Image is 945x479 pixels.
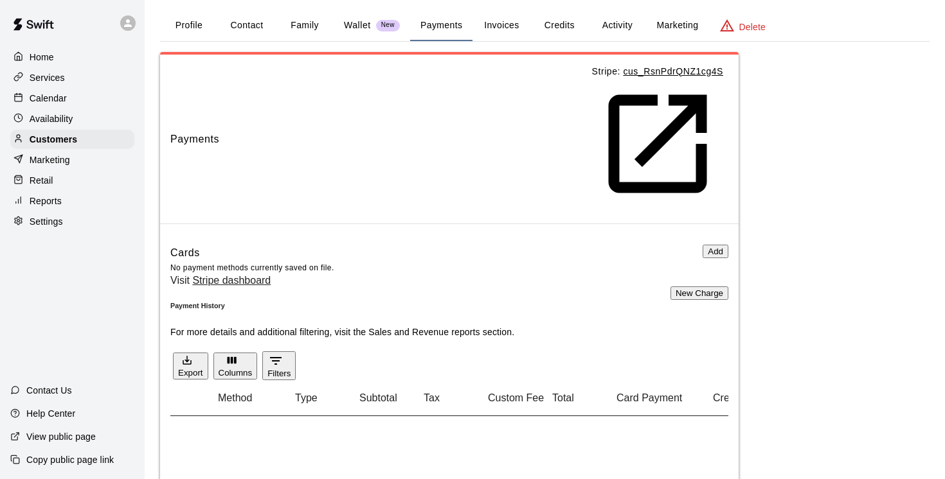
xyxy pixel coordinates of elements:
div: Subtotal [359,380,424,416]
p: Copy public page link [26,453,114,466]
button: Marketing [646,10,708,41]
div: Method [218,380,295,416]
div: Custom Fee [488,380,552,416]
button: Invoices [473,10,530,41]
p: Retail [30,174,53,187]
p: Home [30,51,54,64]
p: Contact Us [26,384,72,397]
button: Credits [530,10,588,41]
div: Tax [424,380,488,416]
div: Total [552,380,616,416]
a: Customers [10,130,134,149]
p: Availability [30,112,73,125]
div: Card Payment [616,380,713,416]
div: Credits Used [713,380,809,416]
a: Settings [10,212,134,231]
button: Add [703,245,728,258]
a: Home [10,48,134,67]
a: Reports [10,191,134,211]
a: Services [10,68,134,87]
p: Reports [30,195,62,207]
span: Visit [170,275,271,286]
a: Marketing [10,150,134,170]
button: Select columns [213,353,258,379]
h6: Payment History [170,302,514,309]
span: Payments [170,131,592,148]
p: Settings [30,215,63,228]
p: For more details and additional filtering, visit the section. [170,326,514,338]
p: Services [30,71,65,84]
a: Availability [10,109,134,128]
a: Sales and Revenue reports [368,327,480,337]
button: Show filters [262,351,296,380]
button: Payments [410,10,473,41]
p: Customers [30,133,77,146]
p: Marketing [30,153,70,166]
button: Export [173,353,208,379]
button: Profile [160,10,218,41]
p: Delete [739,21,766,33]
button: New Charge [670,286,728,300]
div: Type [295,380,359,416]
a: cus_RsnPdrQNZ1cg4S [592,66,723,211]
p: Stripe: [592,65,723,213]
span: New [376,21,400,30]
div: basic tabs example [160,10,930,41]
p: Wallet [344,19,371,32]
a: Retail [10,171,134,190]
button: Activity [588,10,646,41]
span: No payment methods currently saved on file. [170,263,334,272]
button: Family [276,10,334,41]
p: View public page [26,430,96,443]
button: Contact [218,10,276,41]
a: Calendar [10,89,134,108]
h6: Cards [170,245,200,261]
p: Calendar [30,92,67,105]
p: Help Center [26,407,75,420]
a: Stripe dashboard [192,275,271,286]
